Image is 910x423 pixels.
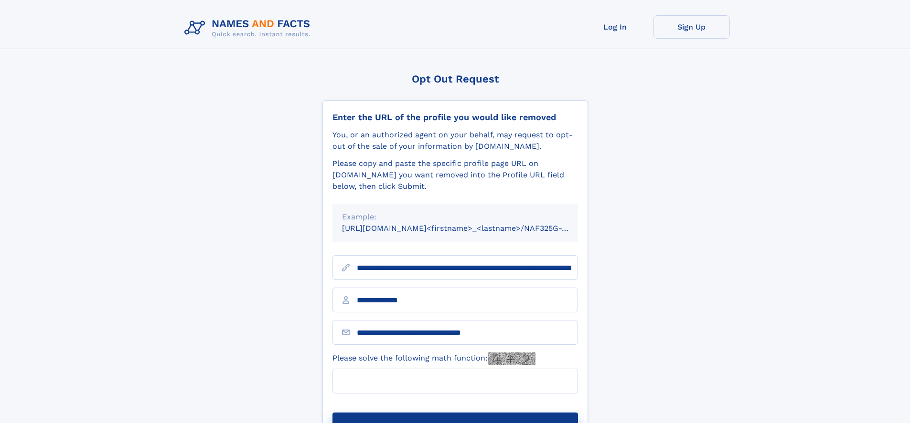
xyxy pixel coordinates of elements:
[577,15,653,39] a: Log In
[322,73,588,85] div: Opt Out Request
[342,224,596,233] small: [URL][DOMAIN_NAME]<firstname>_<lastname>/NAF325G-xxxxxxxx
[332,112,578,123] div: Enter the URL of the profile you would like removed
[181,15,318,41] img: Logo Names and Facts
[332,129,578,152] div: You, or an authorized agent on your behalf, may request to opt-out of the sale of your informatio...
[332,352,535,365] label: Please solve the following math function:
[653,15,730,39] a: Sign Up
[342,211,568,223] div: Example:
[332,158,578,192] div: Please copy and paste the specific profile page URL on [DOMAIN_NAME] you want removed into the Pr...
